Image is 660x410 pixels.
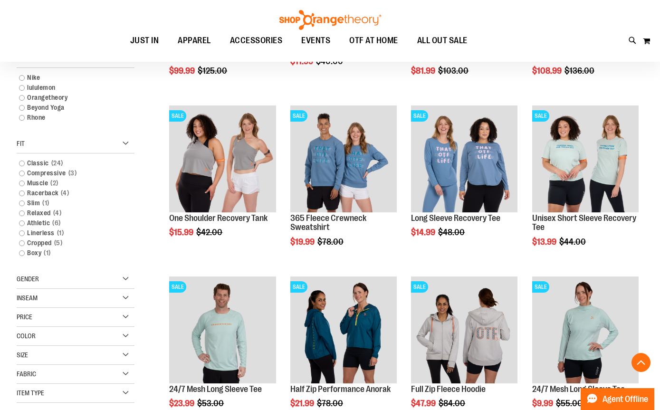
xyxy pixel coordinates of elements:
[169,228,195,237] span: $15.99
[169,66,196,76] span: $99.99
[278,10,383,30] img: Shop Orangetheory
[411,384,486,394] a: Full Zip Fleece Hoodie
[17,389,44,397] span: Item Type
[17,140,25,147] span: Fit
[14,113,127,123] a: Rhone
[411,228,437,237] span: $14.99
[438,66,470,76] span: $103.00
[411,277,517,383] img: Main Image of 1457091
[14,83,127,93] a: lululemon
[411,399,437,408] span: $47.99
[17,370,36,378] span: Fabric
[14,208,127,218] a: Relaxed4
[14,188,127,198] a: Racerback4
[286,101,402,271] div: product
[169,277,276,384] a: Main Image of 1457095SALE
[290,277,397,383] img: Half Zip Performance Anorak
[532,277,639,384] a: 24/7 Mesh Long Sleeve TeeSALE
[169,105,276,213] a: Main view of One Shoulder Recovery TankSALE
[603,395,648,404] span: Agent Offline
[14,238,127,248] a: Cropped5
[532,384,625,394] a: 24/7 Mesh Long Sleeve Tee
[178,30,211,51] span: APPAREL
[417,30,468,51] span: ALL OUT SALE
[52,238,65,248] span: 5
[14,103,127,113] a: Beyond Yoga
[290,105,397,212] img: 365 Fleece Crewneck Sweatshirt
[290,277,397,384] a: Half Zip Performance AnorakSALE
[411,66,437,76] span: $81.99
[290,384,391,394] a: Half Zip Performance Anorak
[169,105,276,212] img: Main view of One Shoulder Recovery Tank
[532,399,555,408] span: $9.99
[290,399,316,408] span: $21.99
[41,248,53,258] span: 1
[14,73,127,83] a: Nike
[49,158,66,168] span: 24
[317,399,344,408] span: $78.00
[631,353,650,372] button: Back To Top
[532,277,639,383] img: 24/7 Mesh Long Sleeve Tee
[290,110,307,122] span: SALE
[14,93,127,103] a: Orangetheory
[290,105,397,213] a: 365 Fleece Crewneck SweatshirtSALE
[169,384,262,394] a: 24/7 Mesh Long Sleeve Tee
[532,237,558,247] span: $13.99
[130,30,159,51] span: JUST IN
[532,213,636,232] a: Unisex Short Sleeve Recovery Tee
[40,198,52,208] span: 1
[17,332,36,340] span: Color
[14,218,127,228] a: Athletic6
[17,351,28,359] span: Size
[48,178,61,188] span: 2
[14,168,127,178] a: Compressive3
[581,388,654,410] button: Agent Offline
[17,275,39,283] span: Gender
[50,218,63,228] span: 6
[556,399,584,408] span: $55.00
[411,281,428,293] span: SALE
[55,228,67,238] span: 1
[532,105,639,212] img: Main of 2024 AUGUST Unisex Short Sleeve Recovery Tee
[169,277,276,383] img: Main Image of 1457095
[169,110,186,122] span: SALE
[349,30,398,51] span: OTF AT HOME
[564,66,596,76] span: $136.00
[169,213,268,223] a: One Shoulder Recovery Tank
[51,208,64,218] span: 4
[301,30,330,51] span: EVENTS
[411,277,517,384] a: Main Image of 1457091SALE
[439,399,467,408] span: $84.00
[411,213,500,223] a: Long Sleeve Recovery Tee
[197,399,225,408] span: $53.00
[290,237,316,247] span: $19.99
[196,228,224,237] span: $42.00
[230,30,283,51] span: ACCESSORIES
[559,237,587,247] span: $44.00
[14,228,127,238] a: Linerless1
[14,198,127,208] a: Slim1
[164,101,280,261] div: product
[406,101,522,261] div: product
[411,105,517,212] img: Main of 2024 AUGUST Long Sleeve Recovery Tee
[411,110,428,122] span: SALE
[17,294,38,302] span: Inseam
[14,158,127,168] a: Classic24
[532,105,639,213] a: Main of 2024 AUGUST Unisex Short Sleeve Recovery TeeSALE
[17,313,32,321] span: Price
[58,188,72,198] span: 4
[169,399,196,408] span: $23.99
[66,168,79,178] span: 3
[411,105,517,213] a: Main of 2024 AUGUST Long Sleeve Recovery TeeSALE
[198,66,229,76] span: $125.00
[14,178,127,188] a: Muscle2
[317,237,345,247] span: $78.00
[438,228,466,237] span: $48.00
[532,281,549,293] span: SALE
[532,110,549,122] span: SALE
[290,213,366,232] a: 365 Fleece Crewneck Sweatshirt
[290,281,307,293] span: SALE
[169,281,186,293] span: SALE
[532,66,563,76] span: $108.99
[527,101,643,271] div: product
